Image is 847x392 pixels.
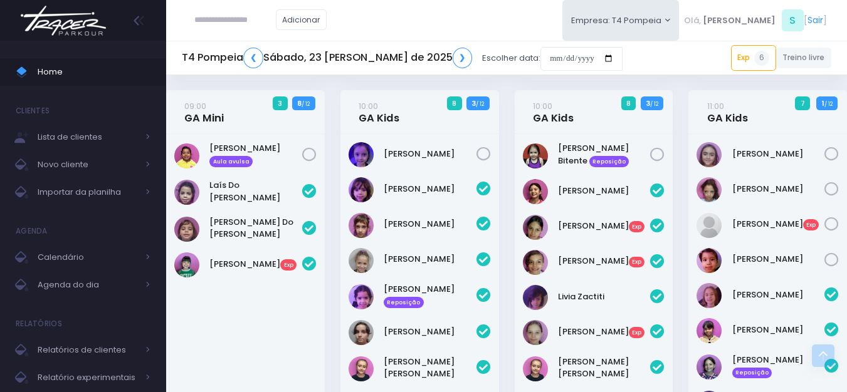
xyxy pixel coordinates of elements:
[297,98,302,108] strong: 8
[280,259,297,271] span: Exp
[697,354,722,379] img: Irene Zylbersztajn de Sá
[174,217,199,242] img: Luísa do Prado Pereira Alves
[359,100,378,112] small: 10:00
[182,44,623,73] div: Escolher data:
[359,100,399,125] a: 10:00GA Kids
[754,51,769,66] span: 6
[589,156,629,167] span: Reposição
[38,342,138,358] span: Relatórios de clientes
[782,9,804,31] span: S
[732,218,825,230] a: [PERSON_NAME]Exp
[697,318,722,343] img: Clarice Lopes
[453,48,473,68] a: ❯
[558,356,651,380] a: [PERSON_NAME] [PERSON_NAME]
[822,98,824,108] strong: 1
[732,183,825,195] a: [PERSON_NAME]
[209,156,253,167] span: Aula avulsa
[808,14,823,27] a: Sair
[209,142,302,167] a: [PERSON_NAME] Aula avulsa
[523,320,548,345] img: Manuela Samogim Gimenes
[523,143,548,168] img: Helena Macedo Bitente
[38,157,138,173] span: Novo cliente
[349,320,374,345] img: Luiza Lobello Demônaco
[384,148,476,160] a: [PERSON_NAME]
[629,221,645,232] span: Exp
[38,249,138,266] span: Calendário
[349,248,374,273] img: Cecília Mello
[174,180,199,205] img: Laís do Prado Pereira Alves
[384,356,476,380] a: [PERSON_NAME] [PERSON_NAME]
[697,177,722,202] img: Julia Pinotti
[558,142,651,167] a: [PERSON_NAME] Bitente Reposição
[38,64,150,80] span: Home
[384,326,476,338] a: [PERSON_NAME]
[803,219,819,230] span: Exp
[684,14,701,27] span: Olá,
[697,142,722,167] img: Eloah Meneguim Tenorio
[349,142,374,167] img: Helena Mendes Leone
[523,215,548,240] img: Laura Sanchez Morelli
[558,255,651,267] a: [PERSON_NAME]Exp
[273,96,288,110] span: 3
[629,327,645,338] span: Exp
[384,253,476,266] a: [PERSON_NAME]
[533,100,552,112] small: 10:00
[523,285,548,310] img: Livia Zactiti Jobim
[384,183,476,195] a: [PERSON_NAME]
[533,100,574,125] a: 10:00GA Kids
[243,48,263,68] a: ❮
[732,324,825,336] a: [PERSON_NAME]
[184,100,206,112] small: 09:00
[209,216,302,240] a: [PERSON_NAME] Do [PERSON_NAME]
[174,143,199,168] img: Valentina scholz
[732,368,772,379] span: Reposição
[621,96,636,110] span: 8
[732,253,825,266] a: [PERSON_NAME]
[731,45,776,70] a: Exp6
[16,311,62,336] h4: Relatórios
[16,98,50,123] h4: Clientes
[732,354,825,379] a: [PERSON_NAME] Reposição
[209,179,302,204] a: Laís Do [PERSON_NAME]
[349,177,374,202] img: Alice Ouafa
[384,297,424,308] span: Reposição
[384,218,476,230] a: [PERSON_NAME]
[349,284,374,309] img: Clara Souza Ramos de Oliveira
[523,179,548,204] img: Isabela Sandes
[349,356,374,381] img: Maria Júlia Santos Spada
[697,213,722,238] img: Laura Alves Perpétuo Cousso
[646,98,650,108] strong: 3
[38,129,138,145] span: Lista de clientes
[707,100,748,125] a: 11:00GA Kids
[629,257,645,268] span: Exp
[558,220,651,232] a: [PERSON_NAME]Exp
[558,326,651,338] a: [PERSON_NAME]Exp
[38,369,138,386] span: Relatório experimentais
[349,213,374,238] img: Carmen Borga Le Guevellou
[523,356,548,381] img: Maria Júlia Santos Spada
[38,277,138,293] span: Agenda do dia
[471,98,476,108] strong: 3
[824,100,833,108] small: / 12
[16,219,48,244] h4: Agenda
[38,184,138,200] span: Importar da planilha
[184,100,224,125] a: 09:00GA Mini
[703,14,776,27] span: [PERSON_NAME]
[384,283,476,308] a: [PERSON_NAME] Reposição
[447,96,462,110] span: 8
[707,100,724,112] small: 11:00
[679,6,831,34] div: [ ]
[302,100,310,108] small: / 12
[558,185,651,197] a: [PERSON_NAME]
[650,100,658,108] small: / 12
[732,289,825,301] a: [PERSON_NAME]
[697,248,722,273] img: Yumi Muller
[174,252,199,277] img: Sophia Alves
[732,148,825,160] a: [PERSON_NAME]
[776,48,832,68] a: Treino livre
[697,283,722,308] img: Aurora Andreoni Mello
[523,250,548,275] img: Lia Sanchez Morelli
[558,291,651,303] a: Livia Zactiti
[476,100,484,108] small: / 12
[795,96,810,110] span: 7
